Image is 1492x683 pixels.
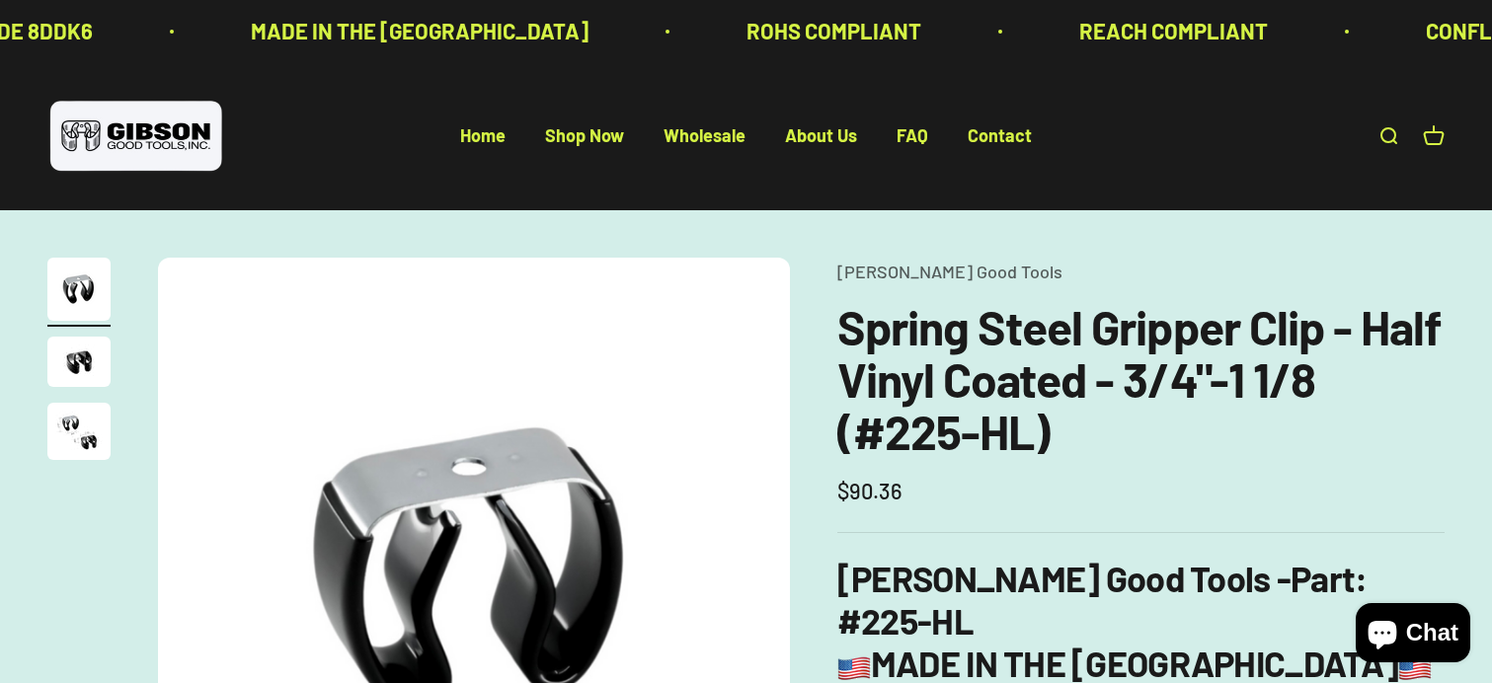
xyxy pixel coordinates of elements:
b: [PERSON_NAME] Good Tools - [837,557,1355,599]
span: Part [1291,557,1355,599]
a: FAQ [897,125,928,147]
img: close up of a spring steel gripper clip, tool clip, durable, secure holding, Excellent corrosion ... [47,403,111,460]
button: Go to item 3 [47,403,111,466]
sale-price: $90.36 [837,474,903,508]
button: Go to item 1 [47,258,111,327]
img: Gripper clip, made & shipped from the USA! [47,258,111,321]
a: About Us [785,125,857,147]
inbox-online-store-chat: Shopify online store chat [1350,603,1476,667]
a: [PERSON_NAME] Good Tools [837,261,1062,282]
a: Contact [968,125,1032,147]
p: REACH COMPLIANT [1027,14,1216,48]
a: Home [460,125,506,147]
button: Go to item 2 [47,337,111,393]
b: : #225-HL [837,557,1368,642]
p: ROHS COMPLIANT [694,14,869,48]
h1: Spring Steel Gripper Clip - Half Vinyl Coated - 3/4"-1 1/8 (#225-HL) [837,301,1445,457]
a: Wholesale [664,125,746,147]
a: Shop Now [545,125,624,147]
img: close up of a spring steel gripper clip, tool clip, durable, secure holding, Excellent corrosion ... [47,337,111,387]
p: MADE IN THE [GEOGRAPHIC_DATA] [198,14,536,48]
